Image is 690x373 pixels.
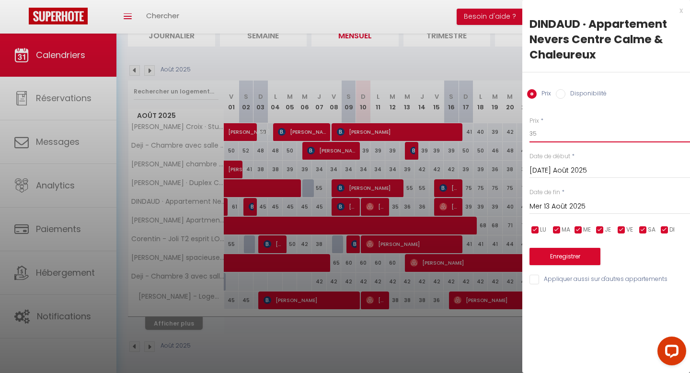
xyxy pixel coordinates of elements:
[529,248,600,265] button: Enregistrer
[583,225,591,234] span: ME
[529,117,539,126] label: Prix
[522,5,683,16] div: x
[650,333,690,373] iframe: LiveChat chat widget
[562,225,570,234] span: MA
[529,188,560,197] label: Date de fin
[626,225,633,234] span: VE
[540,225,546,234] span: LU
[565,89,607,100] label: Disponibilité
[529,16,683,62] div: DINDAUD · Appartement Nevers Centre Calme & Chaleureux
[648,225,655,234] span: SA
[605,225,611,234] span: JE
[537,89,551,100] label: Prix
[529,152,570,161] label: Date de début
[669,225,675,234] span: DI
